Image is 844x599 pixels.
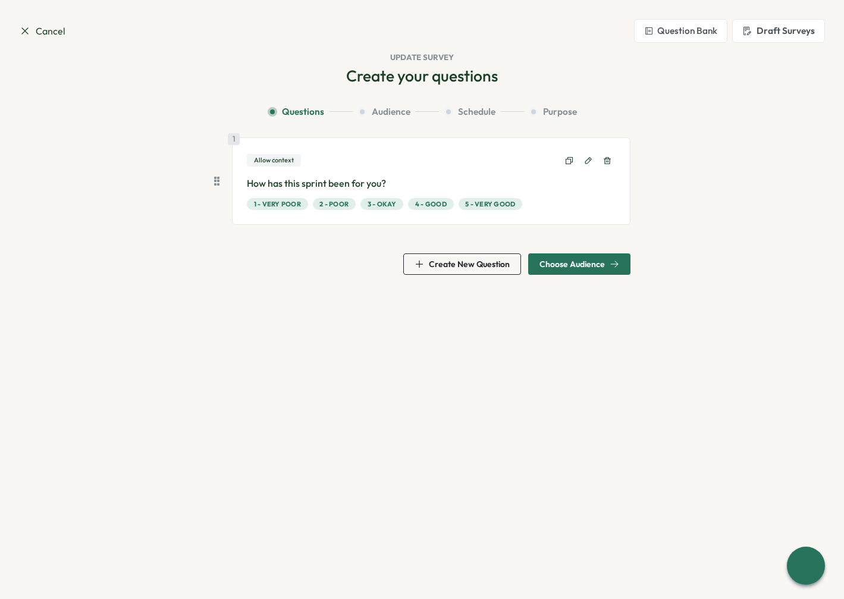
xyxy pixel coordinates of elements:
[19,24,65,39] a: Cancel
[543,105,577,118] span: Purpose
[368,199,397,209] span: 3 - Okay
[282,105,324,118] span: Questions
[372,105,410,118] span: Audience
[415,199,447,209] span: 4 - Good
[19,52,825,63] h1: Update Survey
[444,105,524,118] button: Schedule
[247,154,301,167] div: Allow context
[429,260,510,268] span: Create New Question
[465,199,515,209] span: 5 - Very Good
[732,19,825,43] button: Draft Surveys
[268,105,353,118] button: Questions
[319,199,349,209] span: 2 - Poor
[458,105,495,118] span: Schedule
[634,19,727,43] button: Question Bank
[357,105,439,118] button: Audience
[228,133,240,145] div: 1
[346,65,498,86] h2: Create your questions
[247,176,616,191] p: How has this sprint been for you?
[403,253,521,275] button: Create New Question
[539,260,605,268] span: Choose Audience
[529,105,577,118] button: Purpose
[528,253,630,275] button: Choose Audience
[254,199,301,209] span: 1 - Very Poor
